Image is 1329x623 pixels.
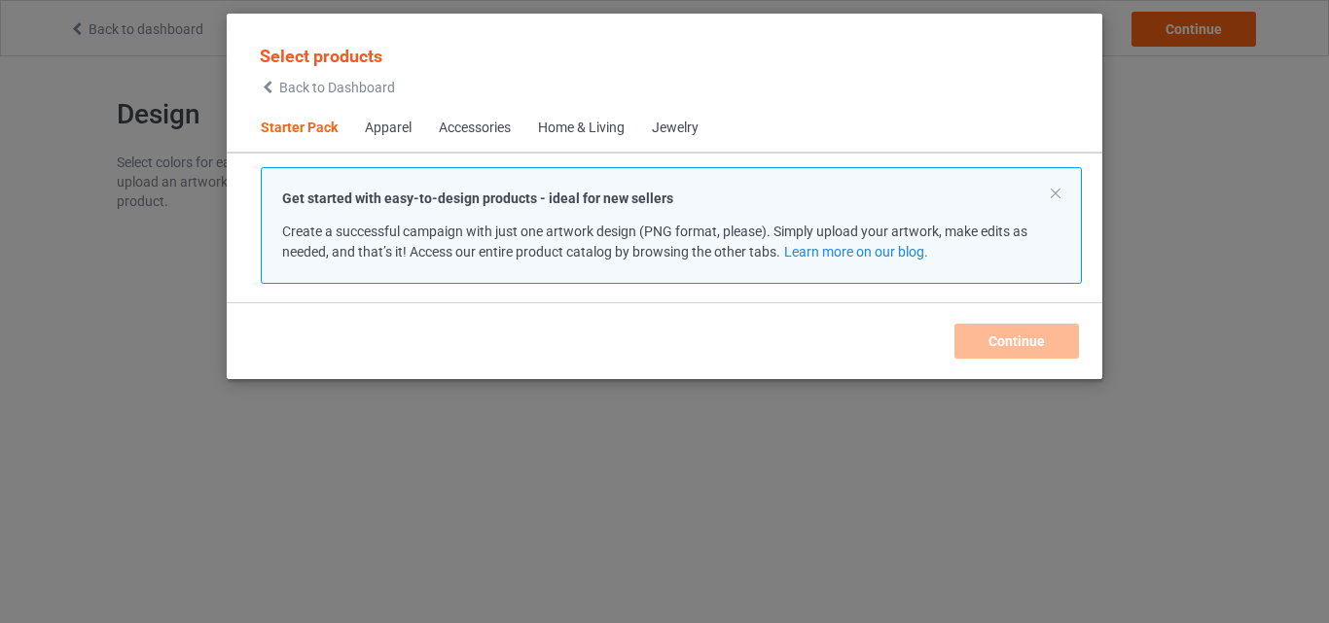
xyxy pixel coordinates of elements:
div: Accessories [439,119,511,138]
span: Starter Pack [247,105,351,152]
strong: Get started with easy-to-design products - ideal for new sellers [282,190,673,206]
div: Jewelry [652,119,699,138]
div: Apparel [365,119,412,138]
a: Learn more on our blog. [784,244,928,260]
span: Back to Dashboard [279,80,395,95]
div: Home & Living [538,119,625,138]
span: Select products [260,46,382,66]
span: Create a successful campaign with just one artwork design (PNG format, please). Simply upload you... [282,224,1027,260]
